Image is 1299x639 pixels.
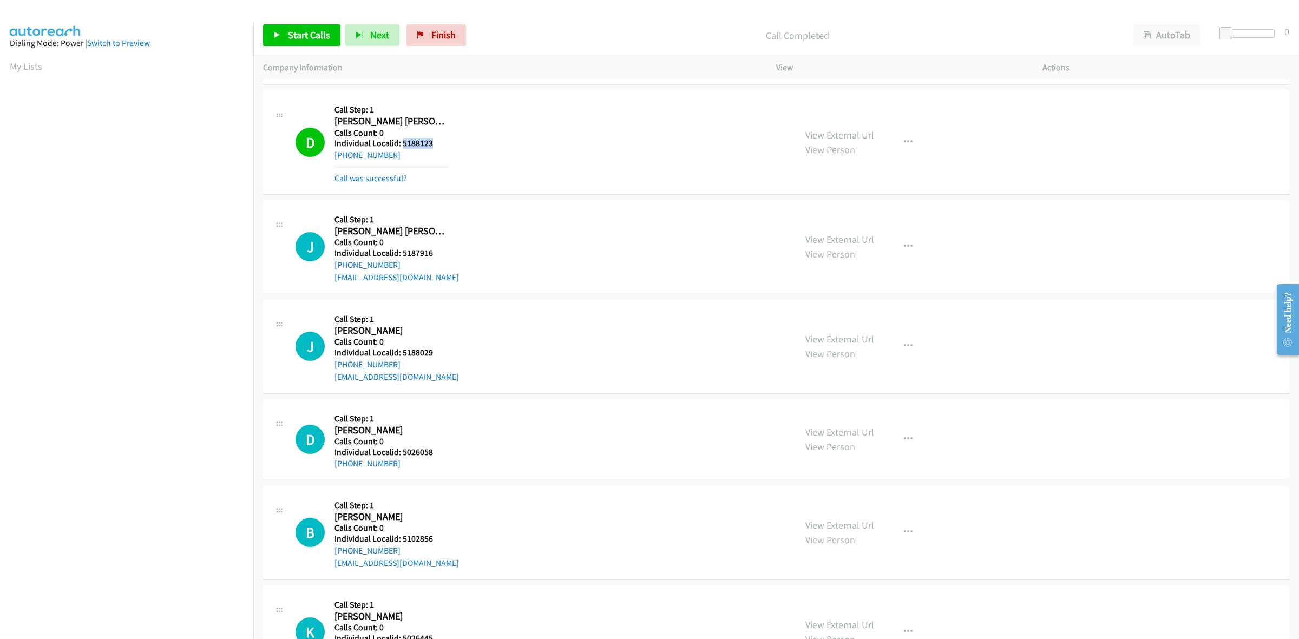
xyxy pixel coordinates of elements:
a: View Person [805,533,855,546]
a: Call was successful? [334,173,407,183]
span: Next [370,29,389,41]
h1: J [296,232,325,261]
a: View Person [805,248,855,260]
h1: D [296,425,325,454]
h5: Call Step: 1 [334,214,459,225]
a: [PHONE_NUMBER] [334,359,401,370]
p: Actions [1042,61,1289,74]
a: [PHONE_NUMBER] [334,545,401,556]
a: Finish [406,24,466,46]
h2: [PERSON_NAME] [334,610,449,623]
a: View Person [805,143,855,156]
h5: Call Step: 1 [334,314,459,325]
h2: [PERSON_NAME] [PERSON_NAME] [334,225,449,238]
h5: Individual Localid: 5102856 [334,533,459,544]
a: View External Url [805,618,874,631]
h5: Individual Localid: 5026058 [334,447,449,458]
h5: Call Step: 1 [334,413,449,424]
a: View External Url [805,233,874,246]
div: Dialing Mode: Power | [10,37,244,50]
h5: Calls Count: 0 [334,128,449,139]
h1: J [296,332,325,361]
h1: B [296,518,325,547]
p: View [776,61,1023,74]
a: Switch to Preview [87,38,150,48]
h5: Call Step: 1 [334,600,459,610]
h5: Individual Localid: 5188029 [334,347,459,358]
h5: Calls Count: 0 [334,523,459,533]
div: 0 [1284,24,1289,39]
h5: Individual Localid: 5187916 [334,248,459,259]
span: Finish [431,29,456,41]
a: [PHONE_NUMBER] [334,260,401,270]
a: My Lists [10,60,42,73]
h5: Calls Count: 0 [334,237,459,248]
a: [EMAIL_ADDRESS][DOMAIN_NAME] [334,372,459,382]
h5: Call Step: 1 [334,104,449,115]
a: [PHONE_NUMBER] [334,458,401,469]
h5: Call Step: 1 [334,500,459,511]
a: View External Url [805,519,874,531]
iframe: Dialpad [10,83,253,597]
p: Company Information [263,61,757,74]
a: [EMAIL_ADDRESS][DOMAIN_NAME] [334,558,459,568]
h2: [PERSON_NAME] [334,424,449,437]
a: View External Url [805,426,874,438]
h5: Individual Localid: 5188123 [334,138,449,149]
h2: [PERSON_NAME] [334,325,449,337]
a: View External Url [805,333,874,345]
button: AutoTab [1133,24,1200,46]
a: Start Calls [263,24,340,46]
a: [EMAIL_ADDRESS][DOMAIN_NAME] [334,272,459,282]
h5: Calls Count: 0 [334,337,459,347]
a: [PHONE_NUMBER] [334,150,401,160]
h5: Calls Count: 0 [334,622,459,633]
h5: Calls Count: 0 [334,436,449,447]
iframe: Resource Center [1268,276,1299,363]
a: View Person [805,347,855,360]
div: The call is yet to be attempted [296,518,325,547]
a: View Person [805,440,855,453]
h2: [PERSON_NAME] [334,511,449,523]
a: View External Url [805,129,874,141]
span: Start Calls [288,29,330,41]
h2: [PERSON_NAME] [PERSON_NAME] [334,115,449,128]
h1: D [296,128,325,157]
p: Call Completed [481,28,1114,43]
button: Next [345,24,399,46]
